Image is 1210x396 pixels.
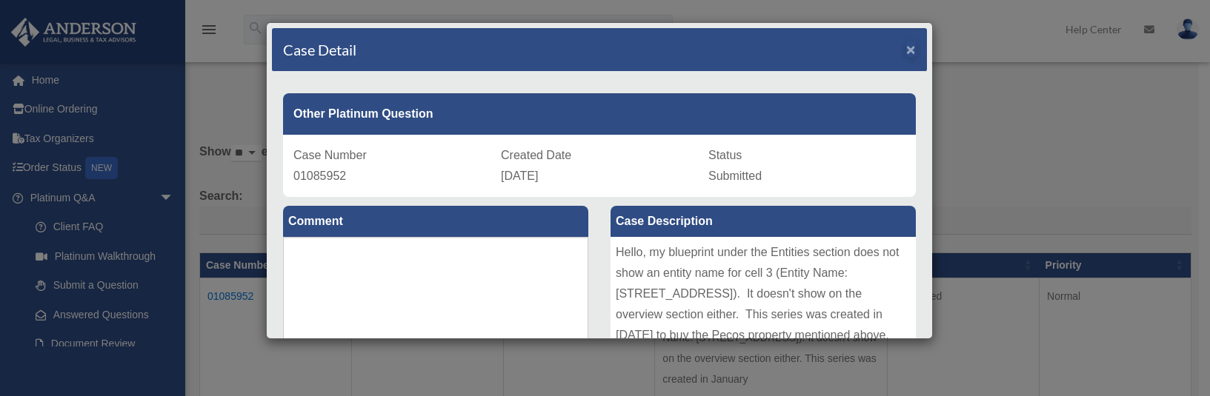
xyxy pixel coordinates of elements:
[906,41,916,57] button: Close
[293,170,346,182] span: 01085952
[708,149,742,161] span: Status
[501,170,538,182] span: [DATE]
[293,149,367,161] span: Case Number
[283,93,916,135] div: Other Platinum Question
[283,206,588,237] label: Comment
[708,170,762,182] span: Submitted
[906,41,916,58] span: ×
[501,149,571,161] span: Created Date
[283,39,356,60] h4: Case Detail
[611,206,916,237] label: Case Description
